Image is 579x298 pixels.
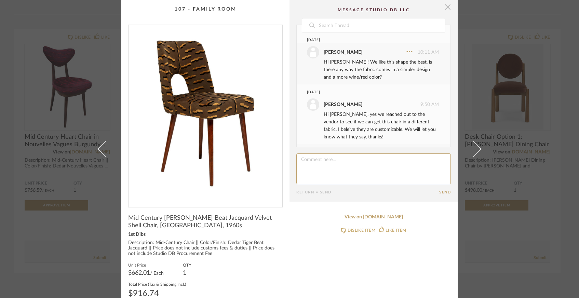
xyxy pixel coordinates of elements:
[307,90,426,95] div: [DATE]
[183,262,191,268] label: QTY
[129,25,282,202] div: 0
[183,270,191,276] div: 1
[318,18,445,32] input: Search Thread
[128,240,283,257] div: Description: Mid-Century Chair || Color/Finish: Dedar Tiger Beat Jacquard || Price does not inclu...
[128,289,186,298] div: $916.74
[128,270,150,276] span: $662.01
[296,214,451,220] a: View on [DOMAIN_NAME]
[128,281,186,287] label: Total Price (Tax & Shipping Incl.)
[150,271,164,276] span: / Each
[307,98,439,111] div: 9:50 AM
[307,38,426,43] div: [DATE]
[439,190,451,194] button: Send
[324,101,362,108] div: [PERSON_NAME]
[324,111,439,141] div: Hi [PERSON_NAME], yes we reached out to the vendor to see if we can get this chair in a different...
[386,227,406,234] div: LIKE ITEM
[128,214,283,229] span: Mid Century [PERSON_NAME] Beat Jacquard Velvet Shell Chair, [GEOGRAPHIC_DATA], 1960s
[324,58,439,81] div: Hi [PERSON_NAME]! We like this shape the best, is there any way the fabric comes in a simpler des...
[348,227,375,234] div: DISLIKE ITEM
[129,25,282,202] img: 256a8f13-e00d-4481-b97e-9686f1f6e7f0_1000x1000.jpg
[128,232,283,238] div: 1st Dibs
[296,190,439,194] div: Return = Send
[307,46,439,58] div: 10:11 AM
[324,49,362,56] div: [PERSON_NAME]
[128,262,164,268] label: Unit Price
